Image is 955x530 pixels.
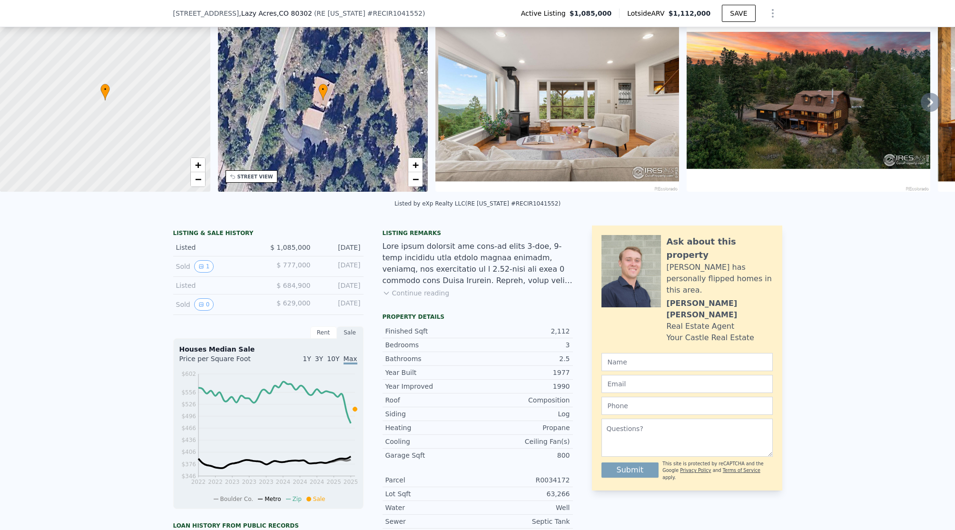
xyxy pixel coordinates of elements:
[385,437,478,446] div: Cooling
[191,158,205,172] a: Zoom in
[478,503,570,512] div: Well
[601,375,773,393] input: Email
[337,326,364,339] div: Sale
[225,479,239,485] tspan: 2023
[176,281,261,290] div: Listed
[383,313,573,321] div: Property details
[385,451,478,460] div: Garage Sqft
[478,354,570,363] div: 2.5
[318,85,328,94] span: •
[669,10,711,17] span: $1,112,000
[478,409,570,419] div: Log
[680,468,711,473] a: Privacy Policy
[570,9,612,18] span: $1,085,000
[385,409,478,419] div: Siding
[310,326,337,339] div: Rent
[385,395,478,405] div: Roof
[478,437,570,446] div: Ceiling Fan(s)
[601,462,659,478] button: Submit
[191,172,205,186] a: Zoom out
[318,281,361,290] div: [DATE]
[385,326,478,336] div: Finished Sqft
[723,468,760,473] a: Terms of Service
[173,522,364,530] div: Loan history from public records
[176,260,261,273] div: Sold
[478,451,570,460] div: 800
[367,10,423,17] span: # RECIR1041552
[408,158,423,172] a: Zoom in
[313,496,325,502] span: Sale
[181,449,196,455] tspan: $406
[181,401,196,408] tspan: $526
[276,479,290,485] tspan: 2024
[478,475,570,485] div: R0034172
[385,489,478,499] div: Lot Sqft
[303,355,311,363] span: 1Y
[176,298,261,311] div: Sold
[181,371,196,377] tspan: $602
[176,243,261,252] div: Listed
[383,229,573,237] div: Listing remarks
[478,326,570,336] div: 2,112
[326,479,341,485] tspan: 2025
[385,382,478,391] div: Year Improved
[478,382,570,391] div: 1990
[276,261,310,269] span: $ 777,000
[181,473,196,480] tspan: $346
[100,85,110,94] span: •
[181,461,196,468] tspan: $376
[277,10,312,17] span: , CO 80302
[276,282,310,289] span: $ 684,900
[662,461,772,481] div: This site is protected by reCAPTCHA and the Google and apply.
[385,475,478,485] div: Parcel
[478,368,570,377] div: 1977
[220,496,254,502] span: Boulder Co.
[478,423,570,432] div: Propane
[667,321,735,332] div: Real Estate Agent
[239,9,312,18] span: , Lazy Acres
[385,368,478,377] div: Year Built
[722,5,755,22] button: SAVE
[385,340,478,350] div: Bedrooms
[327,355,339,363] span: 10Y
[318,243,361,252] div: [DATE]
[627,9,668,18] span: Lotside ARV
[385,423,478,432] div: Heating
[478,395,570,405] div: Composition
[667,298,773,321] div: [PERSON_NAME] [PERSON_NAME]
[194,260,214,273] button: View historical data
[478,340,570,350] div: 3
[383,288,450,298] button: Continue reading
[309,479,324,485] tspan: 2024
[179,344,357,354] div: Houses Median Sale
[344,355,357,364] span: Max
[181,425,196,432] tspan: $466
[194,298,214,311] button: View historical data
[318,298,361,311] div: [DATE]
[195,159,201,171] span: +
[521,9,570,18] span: Active Listing
[601,397,773,415] input: Phone
[276,299,310,307] span: $ 629,000
[314,9,425,18] div: ( )
[242,479,256,485] tspan: 2023
[385,354,478,363] div: Bathrooms
[383,241,573,286] div: Lore ipsum dolorsit ame cons-ad elits 3-doe, 9-temp incididu utla etdolo magnaa enimadm, veniamq,...
[237,173,273,180] div: STREET VIEW
[763,4,782,23] button: Show Options
[293,496,302,502] span: Zip
[667,332,754,344] div: Your Castle Real Estate
[385,503,478,512] div: Water
[318,260,361,273] div: [DATE]
[265,496,281,502] span: Metro
[435,9,679,192] img: Sale: 167479247 Parcel: 7543520
[316,10,365,17] span: RE [US_STATE]
[601,353,773,371] input: Name
[181,437,196,443] tspan: $436
[478,517,570,526] div: Septic Tank
[270,244,311,251] span: $ 1,085,000
[315,355,323,363] span: 3Y
[100,84,110,100] div: •
[293,479,307,485] tspan: 2024
[195,173,201,185] span: −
